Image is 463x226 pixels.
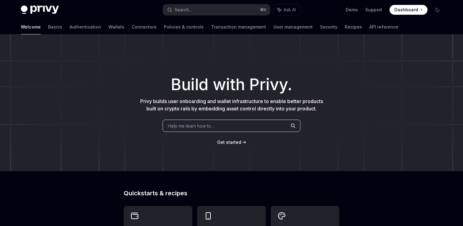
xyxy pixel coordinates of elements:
[320,20,337,34] a: Security
[273,4,300,15] button: Ask AI
[21,20,41,34] a: Welcome
[346,7,358,13] a: Demo
[171,79,292,90] span: Build with Privy.
[211,20,266,34] a: Transaction management
[175,6,192,13] div: Search...
[168,123,214,129] span: Help me learn how to…
[260,7,266,12] span: ⌘ K
[345,20,362,34] a: Recipes
[124,190,187,196] span: Quickstarts & recipes
[273,20,313,34] a: User management
[132,20,156,34] a: Connectors
[140,98,323,112] span: Privy builds user onboarding and wallet infrastructure to enable better products built on crypto ...
[369,20,398,34] a: API reference
[21,6,59,14] img: dark logo
[365,7,382,13] a: Support
[108,20,124,34] a: Wallets
[164,20,204,34] a: Policies & controls
[48,20,62,34] a: Basics
[217,139,241,145] a: Get started
[394,7,418,13] span: Dashboard
[284,7,296,13] span: Ask AI
[390,5,427,15] a: Dashboard
[70,20,101,34] a: Authentication
[432,5,442,15] button: Toggle dark mode
[163,4,270,15] button: Search...⌘K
